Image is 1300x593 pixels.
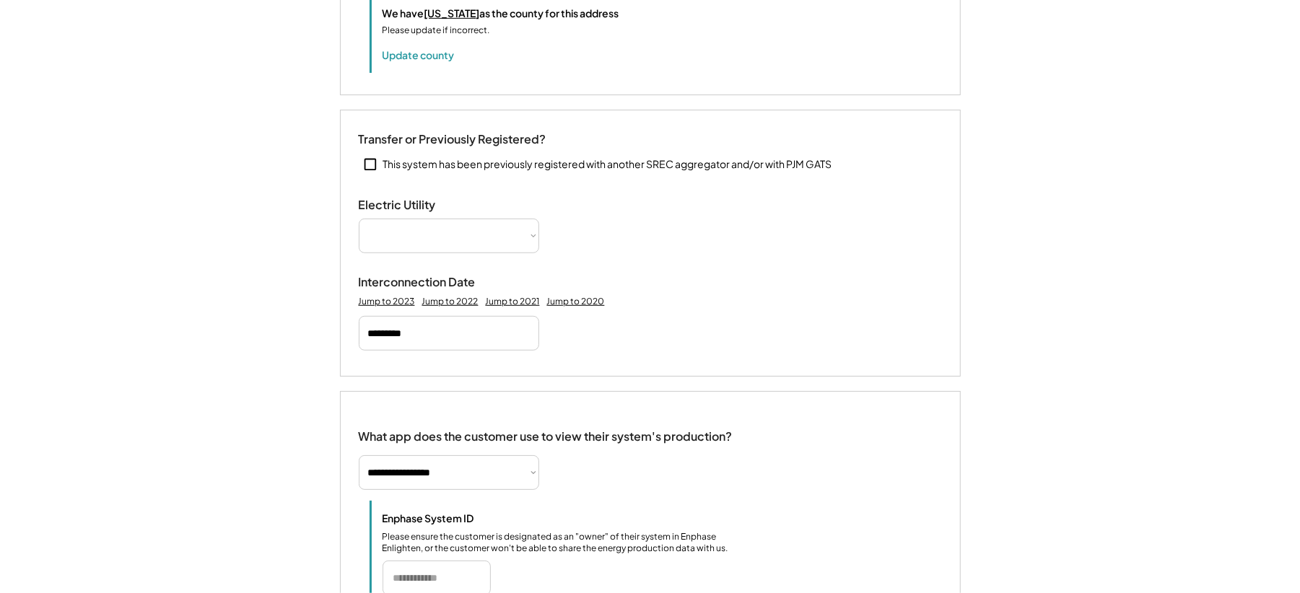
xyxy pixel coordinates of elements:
[486,296,540,307] div: Jump to 2021
[383,511,527,524] div: Enphase System ID
[547,296,605,307] div: Jump to 2020
[160,85,243,95] div: Keywords by Traffic
[23,38,35,49] img: website_grey.svg
[383,48,455,62] button: Update county
[383,531,743,555] div: Please ensure the customer is designated as an "owner" of their system in Enphase Enlighten, or t...
[55,85,129,95] div: Domain Overview
[359,296,415,307] div: Jump to 2023
[38,38,159,49] div: Domain: [DOMAIN_NAME]
[359,275,503,290] div: Interconnection Date
[383,157,832,172] div: This system has been previously registered with another SREC aggregator and/or with PJM GATS
[40,23,71,35] div: v 4.0.25
[359,132,546,147] div: Transfer or Previously Registered?
[383,6,619,21] div: We have as the county for this address
[359,413,733,446] div: What app does the customer use to view their system's production?
[144,84,155,95] img: tab_keywords_by_traffic_grey.svg
[39,84,51,95] img: tab_domain_overview_orange.svg
[359,198,503,213] div: Electric Utility
[383,24,490,37] div: Please update if incorrect.
[23,23,35,35] img: logo_orange.svg
[422,296,479,307] div: Jump to 2022
[424,6,480,19] u: [US_STATE]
